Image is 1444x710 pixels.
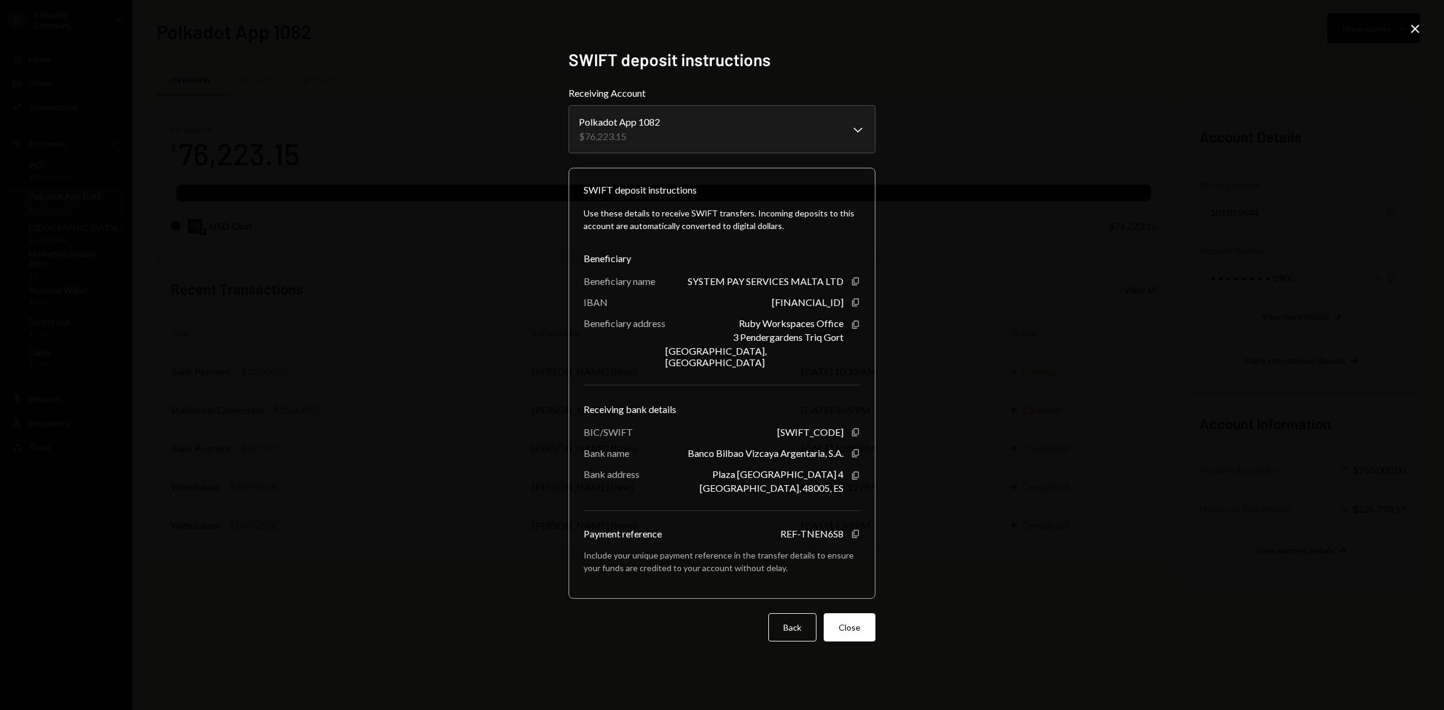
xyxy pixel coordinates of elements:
[569,86,875,100] label: Receiving Account
[824,613,875,641] button: Close
[739,317,844,329] div: Ruby Workspaces Office
[584,426,633,438] div: BIC/SWIFT
[584,447,629,459] div: Bank name
[569,105,875,153] button: Receiving Account
[665,345,844,368] div: [GEOGRAPHIC_DATA], [GEOGRAPHIC_DATA]
[569,48,875,72] h2: SWIFT deposit instructions
[584,402,860,417] div: Receiving bank details
[584,317,665,329] div: Beneficiary address
[584,468,640,480] div: Bank address
[584,296,608,308] div: IBAN
[688,275,844,287] div: SYSTEM PAY SERVICES MALTA LTD
[777,426,844,438] div: [SWIFT_CODE]
[772,296,844,308] div: [FINANCIAL_ID]
[733,331,844,343] div: 3 Pendergardens Triq Gort
[584,528,662,539] div: Payment reference
[584,207,860,232] div: Use these details to receive SWIFT transfers. Incoming deposits to this account are automatically...
[780,528,844,539] div: REF-TNEN6S8
[584,275,655,287] div: Beneficiary name
[700,482,844,494] div: [GEOGRAPHIC_DATA], 48005, ES
[688,447,844,459] div: Banco Bilbao Vizcaya Argentaria, S.A.
[768,613,816,641] button: Back
[584,549,860,574] div: Include your unique payment reference in the transfer details to ensure your funds are credited t...
[584,251,860,266] div: Beneficiary
[712,468,844,480] div: Plaza [GEOGRAPHIC_DATA] 4
[584,183,697,197] div: SWIFT deposit instructions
